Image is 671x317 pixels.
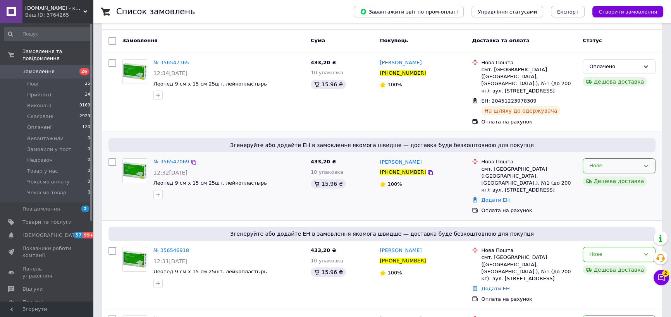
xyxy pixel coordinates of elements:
div: 15.96 ₴ [311,80,346,89]
img: Фото товару [123,60,147,84]
a: № 356547069 [153,159,189,164]
span: 9169 [79,102,90,109]
button: Створити замовлення [592,6,663,17]
div: 15.96 ₴ [311,179,346,188]
span: [PERSON_NAME] [380,247,422,253]
span: 25 [85,81,90,87]
span: Недозвон [27,157,53,164]
div: Оплата на рахунок [481,207,576,214]
span: 99+ [83,232,95,238]
button: Чат з покупцем2 [654,270,669,285]
div: Оплачено [589,63,640,71]
input: Пошук [4,27,91,41]
button: Управління статусами [471,6,543,17]
span: 26 [79,68,89,75]
span: Оплачені [27,124,52,131]
span: Відгуки [22,286,43,293]
a: Фото товару [122,158,147,183]
span: [PHONE_NUMBER] [380,169,426,175]
span: Нові [27,81,38,87]
span: Замовили у пост [27,146,71,153]
a: [PERSON_NAME] [380,247,422,254]
span: Чекаємо товар [27,189,66,196]
a: [PERSON_NAME] [380,59,422,67]
span: 433,20 ₴ [311,60,336,65]
div: Дешева доставка [583,77,647,86]
span: Скасовані [27,113,53,120]
a: Леопед 9 см х 15 см 25шт. лейкопластырь [153,180,267,186]
div: Ваш ID: 3764265 [25,12,93,19]
span: Створити замовлення [599,9,657,15]
span: [PHONE_NUMBER] [380,70,426,76]
span: Прийняті [27,91,51,98]
span: 0 [88,146,90,153]
span: Експорт [557,9,579,15]
span: 433,20 ₴ [311,159,336,164]
span: Згенеруйте або додайте ЕН в замовлення якомога швидше — доставка буде безкоштовною для покупця [112,230,652,238]
span: ЕН: 20451223978309 [481,98,536,104]
img: Фото товару [123,159,147,183]
div: смт. [GEOGRAPHIC_DATA] ([GEOGRAPHIC_DATA], [GEOGRAPHIC_DATA].), №1 (до 200 кг): вул. [STREET_ADDR... [481,254,576,282]
span: [PHONE_NUMBER] [380,258,426,264]
button: Завантажити звіт по пром-оплаті [354,6,464,17]
a: Створити замовлення [585,9,663,14]
span: Доставка та оплата [472,38,529,43]
span: 0 [88,157,90,164]
a: Леопед 9 см х 15 см 25шт. лейкопластырь [153,81,267,87]
img: Фото товару [123,247,147,271]
a: Фото товару [122,247,147,272]
span: 2929 [79,113,90,120]
span: 0 [88,178,90,185]
span: Замовлення та повідомлення [22,48,93,62]
div: На шляху до одержувача [481,106,560,115]
div: Нове [589,162,640,170]
span: 10 упаковка [311,70,343,75]
span: Покупець [380,38,408,43]
div: Дешева доставка [583,265,647,274]
span: Повідомлення [22,206,60,212]
span: Cума [311,38,325,43]
span: Товар у нас [27,168,58,175]
a: [PERSON_NAME] [380,159,422,166]
span: Управління статусами [478,9,537,15]
a: Фото товару [122,59,147,84]
span: [PERSON_NAME] [380,60,422,65]
span: 120 [82,124,90,131]
span: Статус [583,38,602,43]
span: 24 [85,91,90,98]
span: 10 упаковка [311,258,343,264]
span: Згенеруйте або додайте ЕН в замовлення якомога швидше — доставка буде безкоштовною для покупця [112,141,652,149]
div: 15.96 ₴ [311,267,346,277]
span: 100% [387,270,402,276]
span: Вивантажили [27,135,64,142]
span: 0 [88,189,90,196]
span: Товари та послуги [22,219,72,226]
span: Завантажити звіт по пром-оплаті [360,8,458,15]
span: 0 [88,135,90,142]
span: 100% [387,82,402,87]
a: № 356546918 [153,247,189,253]
a: Додати ЕН [481,197,509,203]
div: Нова Пошта [481,158,576,165]
span: 12:32[DATE] [153,170,188,176]
span: Pharmex.pro - крутезна доставка ліків та товарів для здоров'я [25,5,83,12]
a: Додати ЕН [481,286,509,291]
a: № 356547365 [153,60,189,65]
span: 0 [88,168,90,175]
span: Замовлення [22,68,55,75]
div: Оплата на рахунок [481,118,576,125]
span: 433,20 ₴ [311,247,336,253]
span: 2 [662,270,669,277]
span: Леопед 9 см х 15 см 25шт. лейкопластырь [153,269,267,274]
span: 2 [81,206,89,212]
div: Оплата на рахунок [481,296,576,303]
span: 100% [387,181,402,187]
